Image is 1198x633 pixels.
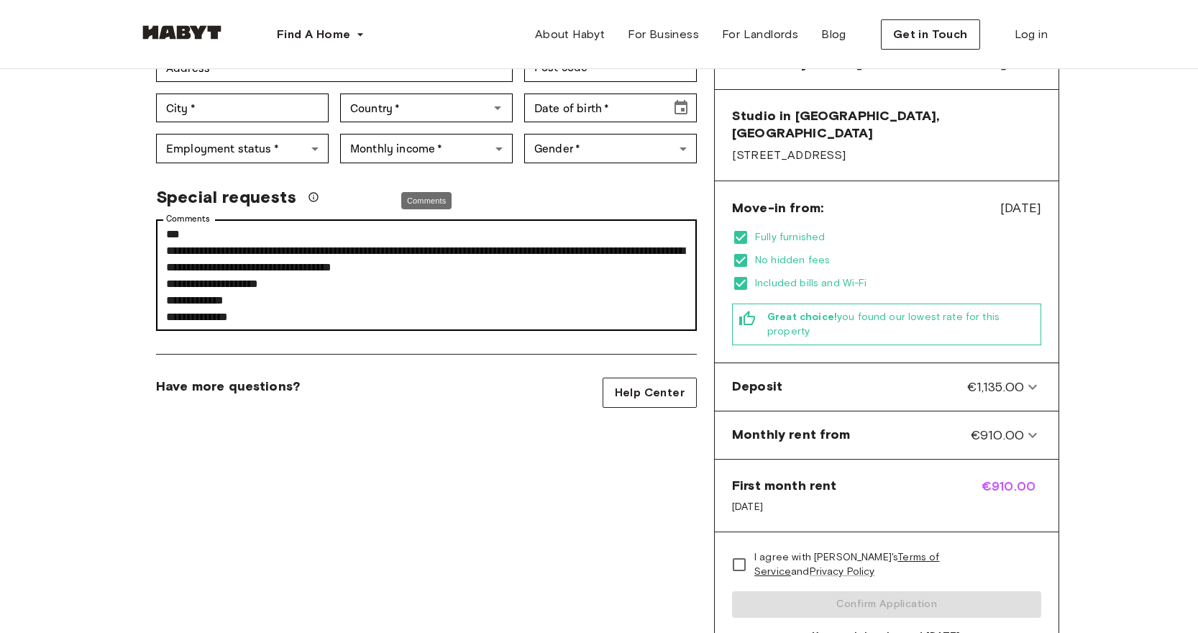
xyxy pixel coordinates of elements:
[732,426,851,445] span: Monthly rent from
[401,192,452,210] div: Comments
[755,276,1041,291] span: Included bills and Wi-Fi
[488,98,508,118] button: Open
[967,378,1024,396] span: €1,135.00
[821,26,846,43] span: Blog
[732,107,1041,142] span: Studio in [GEOGRAPHIC_DATA], [GEOGRAPHIC_DATA]
[881,19,980,50] button: Get in Touch
[535,26,605,43] span: About Habyt
[156,219,697,331] div: Comments
[971,426,1024,445] span: €910.00
[156,186,296,208] span: Special requests
[810,20,858,49] a: Blog
[616,20,710,49] a: For Business
[767,310,1035,339] span: you found our lowest rate for this property
[1015,26,1048,43] span: Log in
[1003,20,1059,49] a: Log in
[156,94,329,122] div: City
[982,477,1041,514] span: €910.00
[732,147,1041,163] span: [STREET_ADDRESS]
[523,20,616,49] a: About Habyt
[710,20,810,49] a: For Landlords
[308,191,319,203] svg: We'll do our best to accommodate your request, but please note we can't guarantee it will be poss...
[810,565,875,578] a: Privacy Policy
[615,384,685,401] span: Help Center
[732,199,823,217] span: Move-in from:
[667,94,695,122] button: Choose date
[893,26,968,43] span: Get in Touch
[721,417,1053,453] div: Monthly rent from€910.00
[754,550,1030,579] span: I agree with [PERSON_NAME]'s and
[603,378,697,408] a: Help Center
[755,230,1041,245] span: Fully furnished
[755,253,1041,268] span: No hidden fees
[265,20,376,49] button: Find A Home
[722,26,798,43] span: For Landlords
[767,311,837,323] b: Great choice!
[139,25,225,40] img: Habyt
[721,369,1053,405] div: Deposit€1,135.00
[277,26,350,43] span: Find A Home
[732,500,836,514] span: [DATE]
[732,378,782,396] span: Deposit
[628,26,699,43] span: For Business
[156,378,300,395] span: Have more questions?
[166,213,210,225] label: Comments
[732,477,836,494] span: First month rent
[1000,199,1041,217] span: [DATE]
